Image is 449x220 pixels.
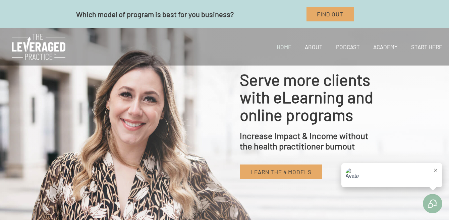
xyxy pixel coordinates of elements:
[404,35,449,58] a: Start Here
[240,130,368,151] span: Increase Impact & Income without the health practitioner burnout
[298,35,329,58] a: About
[306,7,354,21] a: Find Out
[240,70,373,125] span: Serve more clients with eLearning and online programs
[265,35,449,58] nav: Site Navigation
[250,169,312,175] span: Learn the 4 models
[240,164,322,179] a: Learn the 4 models
[367,35,404,58] a: Academy
[76,10,234,18] span: Which model of program is best for you business?
[329,35,367,58] a: Podcast
[270,35,298,58] a: Home
[317,11,343,17] span: Find Out
[12,34,65,60] img: The Leveraged Practice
